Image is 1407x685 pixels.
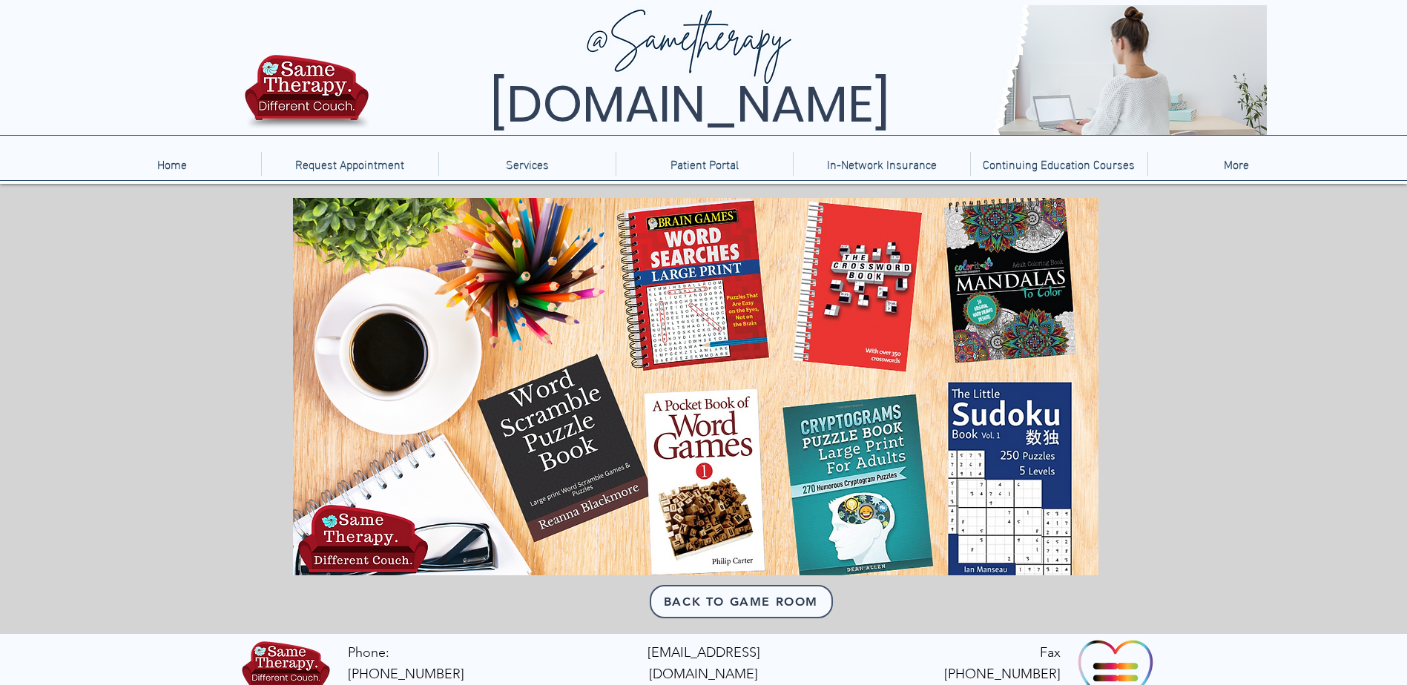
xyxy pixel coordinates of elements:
[940,382,1055,569] svg: An image of a sudoku book that when clicked brings you a website of sudoku puzzles.
[498,152,556,176] p: Services
[663,152,746,176] p: Patient Portal
[616,152,793,176] a: Patient Portal
[293,198,1098,575] img: TelebehavioralHealth.US Word Games
[490,69,890,139] span: [DOMAIN_NAME]
[479,356,638,527] svg: A word scramble book that when clicked brings you to word scramble games.
[777,392,920,566] svg: An image of a Cryptogram book that when clicked brings you to a website of cryptograms
[820,152,944,176] p: In-Network Insurance
[288,152,412,176] p: Request Appointment
[650,585,833,618] a: Back to Game Room
[372,5,1267,135] img: Same Therapy, Different Couch. TelebehavioralHealth.US
[240,53,373,140] img: TBH.US
[664,595,818,609] span: Back to Game Room
[975,152,1142,176] p: Continuing Education Courses
[793,152,970,176] a: In-Network Insurance
[1216,152,1256,176] p: More
[630,205,751,364] svg: An image of a word search puzzle book that when clicked brings you to crossword puzzles.
[150,152,194,176] p: Home
[642,388,757,568] svg: An image of word games book that when clicked brings you to online word games.
[83,152,261,176] a: Home
[648,643,760,682] a: [EMAIL_ADDRESS][DOMAIN_NAME]
[791,210,908,370] svg: An image of a crossword book that when clicked brings you to word seaches.
[348,644,464,682] a: Phone: [PHONE_NUMBER]
[261,152,438,176] a: Request Appointment
[970,152,1147,176] a: Continuing Education Courses
[83,152,1325,176] nav: Site
[300,500,435,566] svg: An image of the TelebehavioralHealth.US logo when clicked brings you to the homepage
[935,208,1060,357] svg: A mandala coloring book that when clicked brings you to a mandala coloring site.
[438,152,616,176] div: Services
